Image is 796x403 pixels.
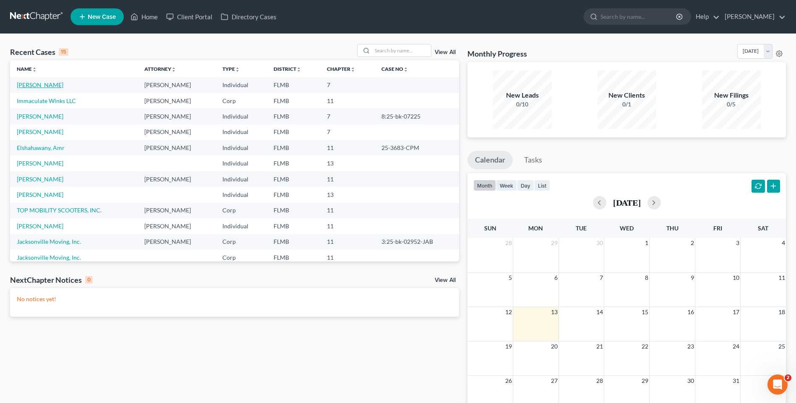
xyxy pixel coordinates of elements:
span: 8 [644,273,649,283]
h3: Monthly Progress [467,49,527,59]
td: 11 [320,171,375,187]
a: [PERSON_NAME] [720,9,786,24]
span: 27 [550,376,559,386]
button: month [473,180,496,191]
td: FLMB [267,140,320,155]
span: 26 [504,376,513,386]
td: 11 [320,140,375,155]
div: 0/5 [702,100,761,108]
a: [PERSON_NAME] [17,128,63,135]
i: unfold_more [32,67,37,72]
td: 11 [320,218,375,234]
a: Districtunfold_more [274,66,301,72]
td: 13 [320,155,375,171]
span: 4 [781,238,786,248]
td: [PERSON_NAME] [138,140,216,155]
td: Individual [216,171,267,187]
td: [PERSON_NAME] [138,93,216,108]
td: Individual [216,108,267,124]
a: Directory Cases [217,9,281,24]
a: [PERSON_NAME] [17,191,63,198]
td: FLMB [267,234,320,250]
span: 30 [686,376,695,386]
td: 8:25-bk-07225 [375,108,459,124]
a: [PERSON_NAME] [17,160,63,167]
span: Sun [484,225,496,232]
i: unfold_more [350,67,355,72]
div: NextChapter Notices [10,275,93,285]
td: Corp [216,250,267,265]
td: 13 [320,187,375,202]
i: unfold_more [171,67,176,72]
td: 7 [320,77,375,93]
td: Individual [216,218,267,234]
td: 7 [320,124,375,140]
i: unfold_more [296,67,301,72]
span: Tue [576,225,587,232]
span: 5 [508,273,513,283]
td: [PERSON_NAME] [138,171,216,187]
a: Immaculate Winks LLC [17,97,76,104]
div: 0 [85,276,93,284]
td: FLMB [267,218,320,234]
span: 18 [778,307,786,317]
span: 13 [550,307,559,317]
input: Search by name... [372,44,431,57]
td: Corp [216,203,267,218]
i: unfold_more [403,67,408,72]
td: Individual [216,140,267,155]
td: [PERSON_NAME] [138,218,216,234]
a: Home [126,9,162,24]
span: 3 [735,238,740,248]
span: 12 [504,307,513,317]
span: 2 [690,238,695,248]
a: Case Nounfold_more [381,66,408,72]
span: 31 [732,376,740,386]
span: 6 [553,273,559,283]
td: 11 [320,250,375,265]
button: week [496,180,517,191]
a: Attorneyunfold_more [144,66,176,72]
span: 7 [599,273,604,283]
td: FLMB [267,77,320,93]
span: 16 [686,307,695,317]
a: TOP MOBILITY SCOOTERS, INC. [17,207,102,214]
td: FLMB [267,155,320,171]
td: 11 [320,234,375,250]
td: FLMB [267,124,320,140]
td: [PERSON_NAME] [138,108,216,124]
a: [PERSON_NAME] [17,222,63,230]
a: Jacksonville Moving, Inc. [17,238,81,245]
span: 14 [595,307,604,317]
a: [PERSON_NAME] [17,81,63,88]
td: 3:25-bk-02952-JAB [375,234,459,250]
div: New Leads [493,90,552,100]
a: Calendar [467,151,513,169]
a: Nameunfold_more [17,66,37,72]
div: Recent Cases [10,47,68,57]
td: 7 [320,108,375,124]
span: 1 [644,238,649,248]
a: Typeunfold_more [222,66,240,72]
span: Mon [528,225,543,232]
a: Tasks [517,151,550,169]
td: Individual [216,77,267,93]
span: 17 [732,307,740,317]
p: No notices yet! [17,295,452,303]
span: 25 [778,341,786,351]
i: unfold_more [235,67,240,72]
a: Elshahawany, Amr [17,144,65,151]
td: FLMB [267,93,320,108]
span: 30 [595,238,604,248]
a: Chapterunfold_more [327,66,355,72]
td: Individual [216,187,267,202]
div: 0/1 [598,100,656,108]
input: Search by name... [600,9,677,24]
td: FLMB [267,203,320,218]
td: [PERSON_NAME] [138,203,216,218]
a: Jacksonville Moving, Inc. [17,254,81,261]
a: Help [692,9,720,24]
td: Corp [216,234,267,250]
span: 10 [732,273,740,283]
a: View All [435,49,456,55]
